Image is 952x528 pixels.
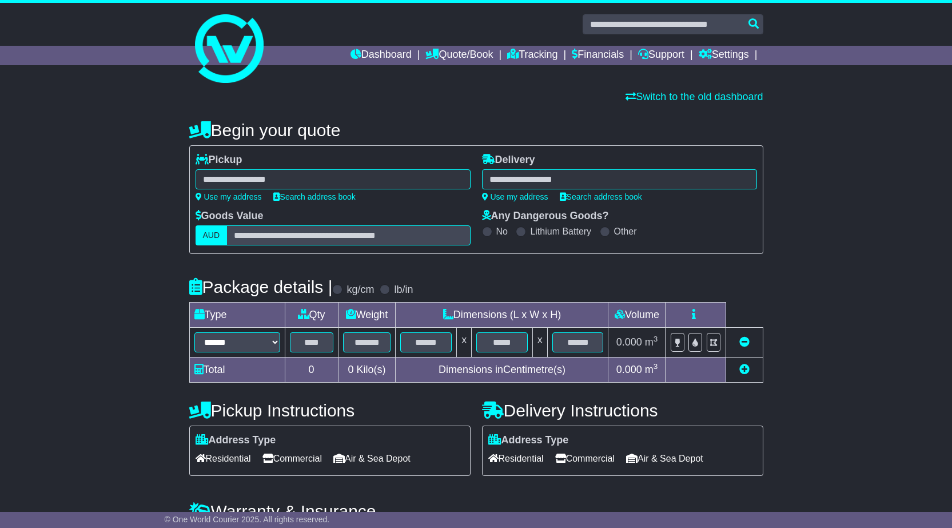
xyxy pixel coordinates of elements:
a: Use my address [482,192,548,201]
h4: Warranty & Insurance [189,502,763,521]
label: Lithium Battery [530,226,591,237]
span: Residential [488,450,544,467]
a: Tracking [507,46,557,65]
span: © One World Courier 2025. All rights reserved. [165,515,330,524]
label: AUD [196,225,228,245]
span: Commercial [555,450,615,467]
label: Any Dangerous Goods? [482,210,609,223]
h4: Pickup Instructions [189,401,471,420]
h4: Package details | [189,277,333,296]
td: Dimensions in Centimetre(s) [396,358,608,383]
a: Settings [699,46,749,65]
span: 0.000 [616,336,642,348]
a: Remove this item [739,336,750,348]
a: Add new item [739,364,750,375]
a: Switch to the old dashboard [626,91,763,102]
td: 0 [285,358,338,383]
span: Air & Sea Depot [626,450,703,467]
a: Search address book [560,192,642,201]
label: Other [614,226,637,237]
a: Use my address [196,192,262,201]
td: x [457,328,472,358]
span: m [645,364,658,375]
label: kg/cm [346,284,374,296]
td: Volume [608,303,666,328]
h4: Begin your quote [189,121,763,140]
td: x [532,328,547,358]
h4: Delivery Instructions [482,401,763,420]
span: Residential [196,450,251,467]
span: Commercial [262,450,322,467]
label: Address Type [196,434,276,447]
a: Quote/Book [425,46,493,65]
td: Total [189,358,285,383]
span: Air & Sea Depot [333,450,411,467]
a: Search address book [273,192,356,201]
label: Delivery [482,154,535,166]
label: Goods Value [196,210,264,223]
td: Qty [285,303,338,328]
span: 0.000 [616,364,642,375]
label: No [496,226,508,237]
a: Dashboard [350,46,412,65]
a: Financials [572,46,624,65]
a: Support [638,46,684,65]
td: Type [189,303,285,328]
td: Kilo(s) [338,358,396,383]
label: Address Type [488,434,569,447]
label: Pickup [196,154,242,166]
td: Weight [338,303,396,328]
span: m [645,336,658,348]
span: 0 [348,364,353,375]
sup: 3 [654,362,658,371]
td: Dimensions (L x W x H) [396,303,608,328]
sup: 3 [654,335,658,343]
label: lb/in [394,284,413,296]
